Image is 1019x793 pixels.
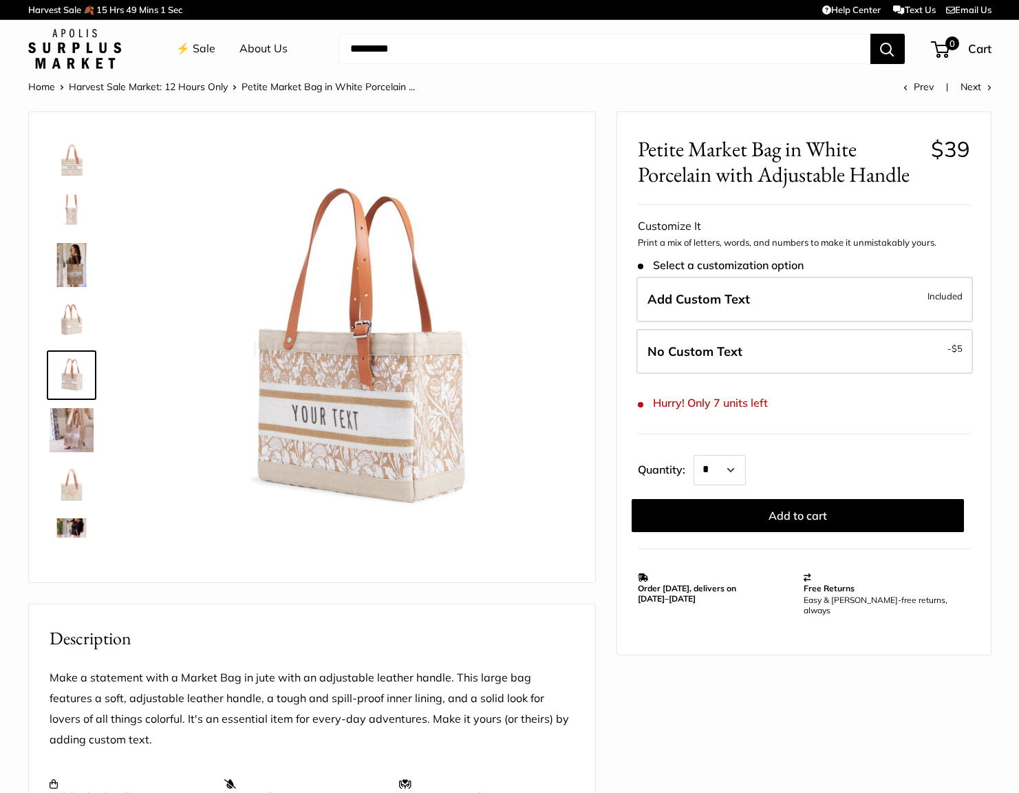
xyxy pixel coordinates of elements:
nav: Breadcrumb [28,78,415,96]
button: Search [870,34,905,64]
span: Petite Market Bag in White Porcelain ... [242,81,415,93]
a: description_Super soft leather handles. [47,295,96,345]
a: Home [28,81,55,93]
h2: Description [50,625,575,652]
span: - [947,340,963,357]
span: 0 [945,36,958,50]
a: Help Center [822,4,881,15]
a: ⚡️ Sale [176,39,215,59]
img: description_Super soft leather handles. [50,298,94,342]
label: Add Custom Text [636,277,973,322]
a: Prev [903,81,934,93]
a: Text Us [893,4,935,15]
a: description_Make it yours with custom printed text. [47,130,96,180]
a: Harvest Sale Market: 12 Hours Only [69,81,228,93]
img: Apolis: Surplus Market [28,29,121,69]
input: Search... [339,34,870,64]
span: Hurry! Only 7 units left [638,396,768,410]
span: Petite Market Bag in White Porcelain with Adjustable Handle [638,136,921,187]
strong: Free Returns [804,583,855,593]
a: description_Transform your everyday errands into moments of effortless style [47,185,96,235]
span: $5 [952,343,963,354]
span: 49 [126,4,137,15]
span: 15 [96,4,107,15]
img: Petite Market Bag in White Porcelain with Adjustable Handle [50,408,94,452]
label: Quantity: [638,451,694,485]
span: 1 [160,4,166,15]
span: No Custom Text [647,343,742,359]
img: description_Transform your everyday errands into moments of effortless style [50,188,94,232]
a: description_Your new favorite carry-all [47,240,96,290]
a: About Us [239,39,288,59]
span: Select a customization option [638,259,804,272]
a: Email Us [946,4,991,15]
span: Sec [168,4,182,15]
p: Make a statement with a Market Bag in jute with an adjustable leather handle. This large bag feat... [50,668,575,750]
strong: Order [DATE], delivers on [DATE]–[DATE] [638,583,736,604]
div: Customize It [638,216,970,237]
a: 0 Cart [932,38,991,60]
a: Petite Market Bag in White Porcelain with Adjustable Handle [47,516,96,565]
p: Easy & [PERSON_NAME]-free returns, always [804,595,963,615]
img: description_Make it yours with custom printed text. [50,133,94,177]
span: Cart [968,41,991,56]
span: Included [927,288,963,304]
span: Add Custom Text [647,291,750,307]
a: Petite Market Bag in White Porcelain with Adjustable Handle [47,405,96,455]
label: Leave Blank [636,329,973,374]
p: Print a mix of letters, words, and numbers to make it unmistakably yours. [638,236,970,250]
span: Mins [139,4,158,15]
img: Petite Market Bag in White Porcelain with Adjustable Handle [50,518,94,562]
img: Petite Market Bag in White Porcelain with Adjustable Handle [139,133,575,569]
img: Petite Market Bag in White Porcelain with Adjustable Handle [50,353,94,397]
img: description_Seal of authenticity printed on the backside of every bag. [50,463,94,507]
button: Add to cart [632,499,964,532]
span: Hrs [109,4,124,15]
a: Petite Market Bag in White Porcelain with Adjustable Handle [47,350,96,400]
img: description_Your new favorite carry-all [50,243,94,287]
span: $39 [931,136,970,162]
a: description_Seal of authenticity printed on the backside of every bag. [47,461,96,510]
a: Next [961,81,991,93]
